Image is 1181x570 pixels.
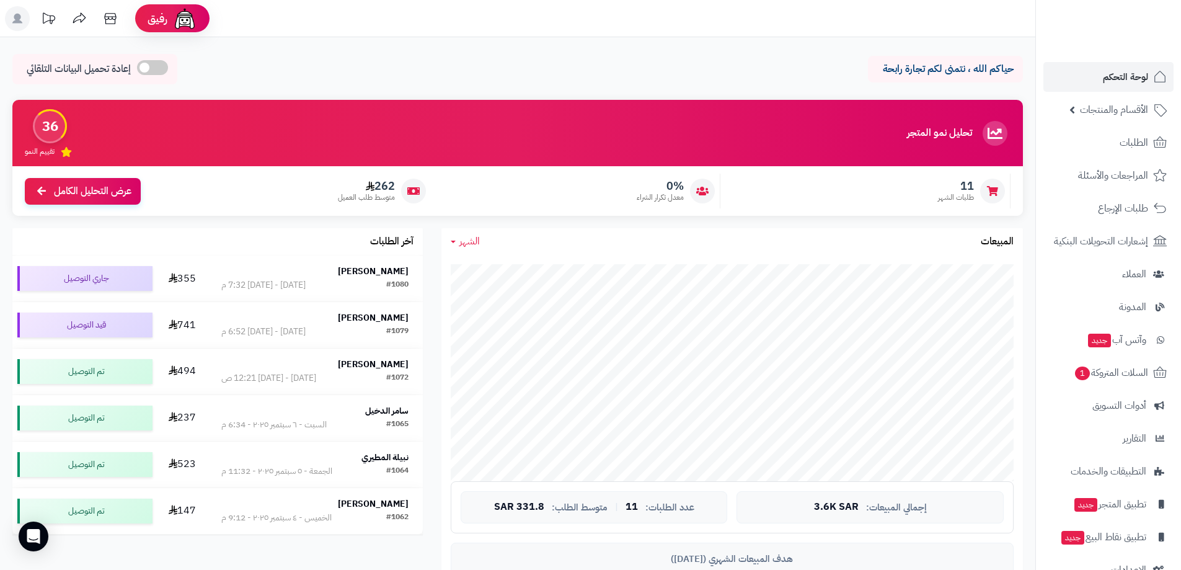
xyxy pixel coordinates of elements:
[1119,298,1146,316] span: المدونة
[25,146,55,157] span: تقييم النمو
[17,313,153,337] div: قيد التوصيل
[27,62,131,76] span: إعادة تحميل البيانات التلقائي
[1043,128,1174,158] a: الطلبات
[1098,200,1148,217] span: طلبات الإرجاع
[1097,19,1169,45] img: logo-2.png
[1120,134,1148,151] span: الطلبات
[1122,265,1146,283] span: العملاء
[17,406,153,430] div: تم التوصيل
[907,128,972,139] h3: تحليل نمو المتجر
[338,497,409,510] strong: [PERSON_NAME]
[221,419,327,431] div: السبت - ٦ سبتمبر ٢٠٢٥ - 6:34 م
[1074,364,1148,381] span: السلات المتروكة
[1087,331,1146,349] span: وآتس آب
[221,372,316,385] div: [DATE] - [DATE] 12:21 ص
[361,451,409,464] strong: نبيلة المطيري
[157,349,207,394] td: 494
[157,256,207,301] td: 355
[637,179,684,193] span: 0%
[1043,226,1174,256] a: إشعارات التحويلات البنكية
[386,419,409,431] div: #1065
[338,179,395,193] span: 262
[338,265,409,278] strong: [PERSON_NAME]
[386,465,409,478] div: #1064
[981,236,1014,247] h3: المبيعات
[1092,397,1146,414] span: أدوات التسويق
[386,279,409,292] div: #1080
[54,184,131,198] span: عرض التحليل الكامل
[1103,68,1148,86] span: لوحة التحكم
[637,192,684,203] span: معدل تكرار الشراء
[1043,194,1174,223] a: طلبات الإرجاع
[338,311,409,324] strong: [PERSON_NAME]
[866,502,927,513] span: إجمالي المبيعات:
[451,234,480,249] a: الشهر
[386,326,409,338] div: #1079
[615,502,618,512] span: |
[221,326,306,338] div: [DATE] - [DATE] 6:52 م
[1054,233,1148,250] span: إشعارات التحويلات البنكية
[1043,325,1174,355] a: وآتس آبجديد
[1123,430,1146,447] span: التقارير
[1074,366,1090,381] span: 1
[17,452,153,477] div: تم التوصيل
[1073,496,1146,513] span: تطبيق المتجر
[148,11,167,26] span: رفيق
[386,372,409,385] div: #1072
[1043,161,1174,190] a: المراجعات والأسئلة
[338,192,395,203] span: متوسط طلب العميل
[1043,522,1174,552] a: تطبيق نقاط البيعجديد
[1043,259,1174,289] a: العملاء
[1043,358,1174,388] a: السلات المتروكة1
[25,178,141,205] a: عرض التحليل الكامل
[1043,62,1174,92] a: لوحة التحكم
[1074,498,1097,512] span: جديد
[221,465,332,478] div: الجمعة - ٥ سبتمبر ٢٠٢٥ - 11:32 م
[157,488,207,534] td: 147
[1061,531,1084,545] span: جديد
[157,442,207,488] td: 523
[172,6,197,31] img: ai-face.png
[1060,528,1146,546] span: تطبيق نقاط البيع
[370,236,414,247] h3: آخر الطلبات
[1043,424,1174,453] a: التقارير
[1043,292,1174,322] a: المدونة
[221,512,332,524] div: الخميس - ٤ سبتمبر ٢٠٢٥ - 9:12 م
[1080,101,1148,118] span: الأقسام والمنتجات
[33,6,64,34] a: تحديثات المنصة
[17,359,153,384] div: تم التوصيل
[877,62,1014,76] p: حياكم الله ، نتمنى لكم تجارة رابحة
[221,279,306,292] div: [DATE] - [DATE] 7:32 م
[19,522,48,551] div: Open Intercom Messenger
[1071,463,1146,480] span: التطبيقات والخدمات
[645,502,694,513] span: عدد الطلبات:
[157,302,207,348] td: 741
[1088,334,1111,347] span: جديد
[626,502,638,513] span: 11
[1043,456,1174,486] a: التطبيقات والخدمات
[157,395,207,441] td: 237
[365,404,409,417] strong: سامر الدخيل
[494,502,544,513] span: 331.8 SAR
[938,192,974,203] span: طلبات الشهر
[338,358,409,371] strong: [PERSON_NAME]
[1043,489,1174,519] a: تطبيق المتجرجديد
[386,512,409,524] div: #1062
[17,499,153,523] div: تم التوصيل
[1043,391,1174,421] a: أدوات التسويق
[459,234,480,249] span: الشهر
[814,502,859,513] span: 3.6K SAR
[938,179,974,193] span: 11
[1078,167,1148,184] span: المراجعات والأسئلة
[461,553,1004,566] div: هدف المبيعات الشهري ([DATE])
[17,266,153,291] div: جاري التوصيل
[552,502,608,513] span: متوسط الطلب:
